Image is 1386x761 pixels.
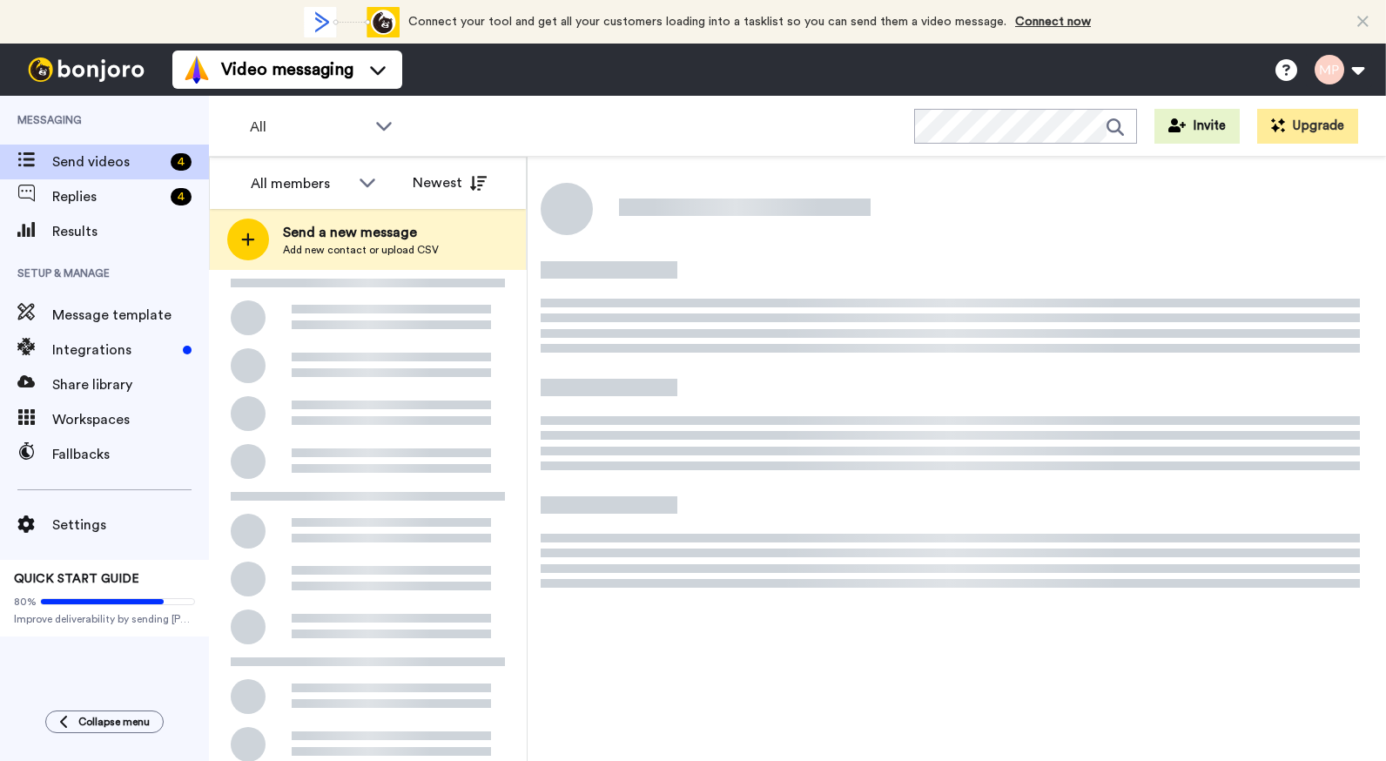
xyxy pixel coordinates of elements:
[52,152,164,172] span: Send videos
[45,710,164,733] button: Collapse menu
[52,340,176,360] span: Integrations
[283,243,439,257] span: Add new contact or upload CSV
[52,374,209,395] span: Share library
[400,165,500,200] button: Newest
[171,153,192,171] div: 4
[52,444,209,465] span: Fallbacks
[1257,109,1358,144] button: Upgrade
[1015,16,1091,28] a: Connect now
[14,595,37,609] span: 80%
[52,305,209,326] span: Message template
[1154,109,1240,144] button: Invite
[251,173,350,194] div: All members
[52,186,164,207] span: Replies
[171,188,192,205] div: 4
[52,409,209,430] span: Workspaces
[221,57,353,82] span: Video messaging
[52,221,209,242] span: Results
[183,56,211,84] img: vm-color.svg
[14,573,139,585] span: QUICK START GUIDE
[408,16,1006,28] span: Connect your tool and get all your customers loading into a tasklist so you can send them a video...
[78,715,150,729] span: Collapse menu
[21,57,151,82] img: bj-logo-header-white.svg
[283,222,439,243] span: Send a new message
[250,117,367,138] span: All
[14,612,195,626] span: Improve deliverability by sending [PERSON_NAME]’s from your own email
[304,7,400,37] div: animation
[52,515,209,535] span: Settings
